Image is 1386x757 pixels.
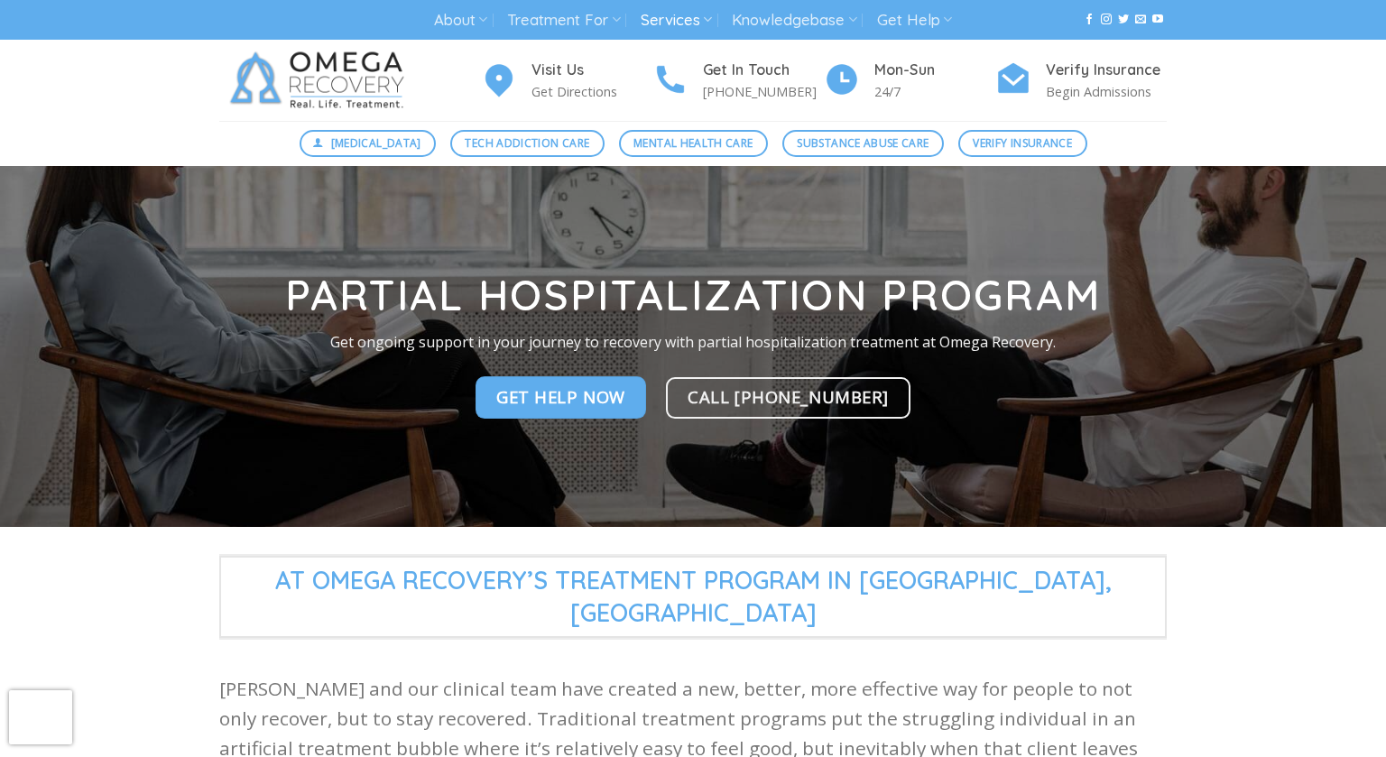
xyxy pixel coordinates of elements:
p: Get ongoing support in your journey to recovery with partial hospitalization treatment at Omega R... [206,331,1180,355]
h4: Mon-Sun [874,59,995,82]
a: Follow on Facebook [1084,14,1095,26]
p: [PHONE_NUMBER] [703,81,824,102]
a: Tech Addiction Care [450,130,605,157]
h4: Get In Touch [703,59,824,82]
span: Substance Abuse Care [797,134,929,152]
a: Verify Insurance Begin Admissions [995,59,1167,103]
a: Treatment For [507,4,620,37]
a: Get Help [877,4,952,37]
span: Verify Insurance [973,134,1072,152]
a: Get In Touch [PHONE_NUMBER] [652,59,824,103]
a: Follow on Instagram [1101,14,1112,26]
span: At Omega Recovery’s Treatment Program in [GEOGRAPHIC_DATA],[GEOGRAPHIC_DATA] [219,556,1167,638]
a: Get Help Now [476,377,646,419]
a: Services [641,4,712,37]
h4: Visit Us [531,59,652,82]
a: Send us an email [1135,14,1146,26]
a: Verify Insurance [958,130,1087,157]
img: Omega Recovery [219,40,422,121]
span: Call [PHONE_NUMBER] [688,383,889,410]
a: Visit Us Get Directions [481,59,652,103]
a: Call [PHONE_NUMBER] [666,377,910,419]
span: Tech Addiction Care [465,134,589,152]
a: Follow on YouTube [1152,14,1163,26]
h4: Verify Insurance [1046,59,1167,82]
a: Follow on Twitter [1118,14,1129,26]
p: Get Directions [531,81,652,102]
span: Get Help Now [496,384,625,411]
p: 24/7 [874,81,995,102]
strong: Partial Hospitalization Program [285,269,1102,321]
a: [MEDICAL_DATA] [300,130,437,157]
a: Knowledgebase [732,4,856,37]
a: Substance Abuse Care [782,130,944,157]
p: Begin Admissions [1046,81,1167,102]
span: Mental Health Care [633,134,753,152]
a: Mental Health Care [619,130,768,157]
a: About [434,4,487,37]
span: [MEDICAL_DATA] [331,134,421,152]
